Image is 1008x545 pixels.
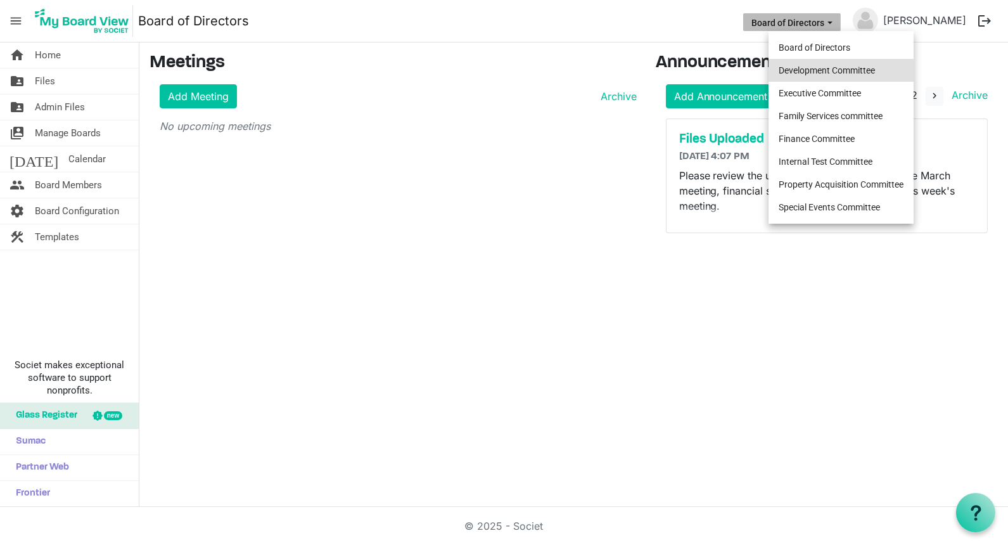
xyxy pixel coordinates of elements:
[10,42,25,68] span: home
[769,150,914,173] li: Internal Test Committee
[35,172,102,198] span: Board Members
[947,89,988,101] a: Archive
[10,429,46,454] span: Sumac
[31,5,138,37] a: My Board View Logo
[150,53,637,74] h3: Meetings
[769,105,914,127] li: Family Services committee
[971,8,998,34] button: logout
[769,127,914,150] li: Finance Committee
[35,198,119,224] span: Board Configuration
[4,9,28,33] span: menu
[35,120,101,146] span: Manage Boards
[679,151,750,162] span: [DATE] 4:07 PM
[10,224,25,250] span: construction
[853,8,878,33] img: no-profile-picture.svg
[35,224,79,250] span: Templates
[68,146,106,172] span: Calendar
[31,5,133,37] img: My Board View Logo
[35,68,55,94] span: Files
[10,481,50,506] span: Frontier
[104,411,122,420] div: new
[35,94,85,120] span: Admin Files
[666,84,776,108] a: Add Announcement
[769,82,914,105] li: Executive Committee
[656,53,998,74] h3: Announcements
[679,132,974,147] a: Files Uploaded
[743,13,841,31] button: Board of Directors dropdownbutton
[10,455,69,480] span: Partner Web
[769,59,914,82] li: Development Committee
[465,520,544,532] a: © 2025 - Societ
[10,120,25,146] span: switch_account
[10,146,58,172] span: [DATE]
[769,196,914,219] li: Special Events Committee
[769,36,914,59] li: Board of Directors
[926,87,943,106] button: navigate_next
[10,198,25,224] span: settings
[35,42,61,68] span: Home
[596,89,637,104] a: Archive
[929,90,940,101] span: navigate_next
[10,403,77,428] span: Glass Register
[160,84,237,108] a: Add Meeting
[10,68,25,94] span: folder_shared
[6,359,133,397] span: Societ makes exceptional software to support nonprofits.
[893,89,917,101] span: of 2
[878,8,971,33] a: [PERSON_NAME]
[10,94,25,120] span: folder_shared
[679,168,974,214] p: Please review the uploaded final Minutes from the March meeting, financial statements, and Agenda...
[769,173,914,196] li: Property Acquisition Committee
[160,119,637,134] p: No upcoming meetings
[10,172,25,198] span: people
[138,8,249,34] a: Board of Directors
